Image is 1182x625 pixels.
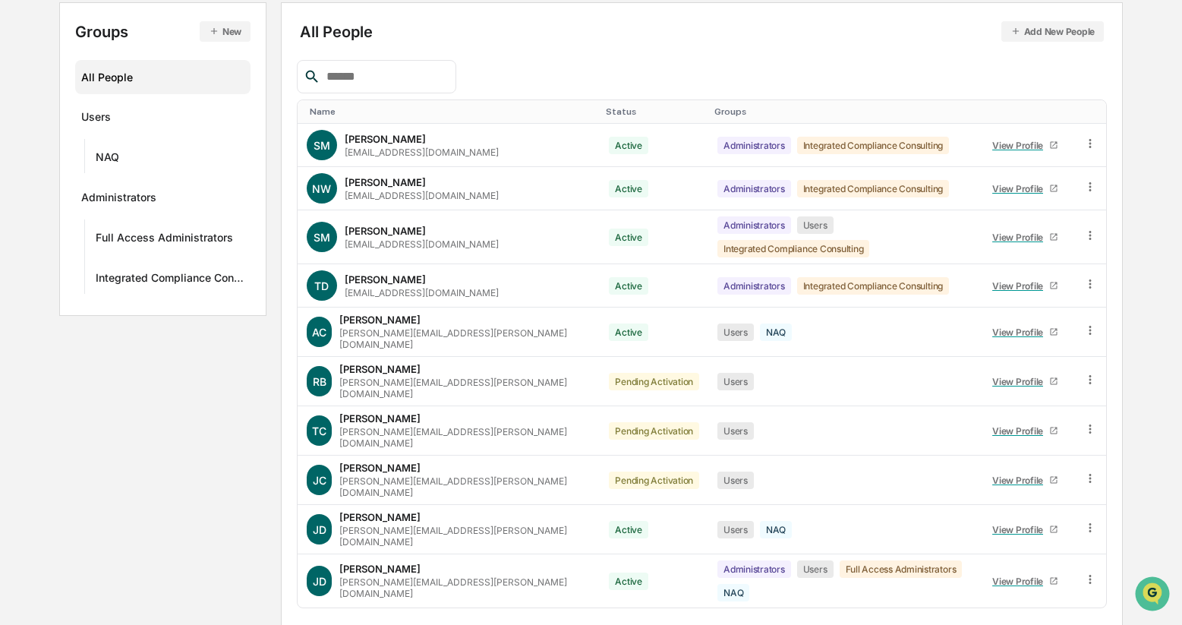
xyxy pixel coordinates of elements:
[717,521,754,538] div: Users
[840,560,963,578] div: Full Access Administrators
[15,32,276,56] p: How can we help?
[15,341,27,353] div: 🔎
[312,326,326,339] span: AC
[339,475,591,498] div: [PERSON_NAME][EMAIL_ADDRESS][PERSON_NAME][DOMAIN_NAME]
[986,226,1065,249] a: View Profile
[609,277,648,295] div: Active
[339,363,421,375] div: [PERSON_NAME]
[986,274,1065,298] a: View Profile
[107,376,184,388] a: Powered byPylon
[314,231,330,244] span: SM
[986,469,1065,492] a: View Profile
[134,207,178,219] span: 10:57 AM
[81,65,244,90] div: All People
[339,511,421,523] div: [PERSON_NAME]
[15,169,102,181] div: Past conversations
[992,327,1049,338] div: View Profile
[717,560,791,578] div: Administrators
[717,277,791,295] div: Administrators
[992,280,1049,292] div: View Profile
[609,180,648,197] div: Active
[96,231,233,249] div: Full Access Administrators
[717,324,754,341] div: Users
[15,192,39,216] img: Jack Rasmussen
[609,229,648,246] div: Active
[609,137,648,154] div: Active
[992,475,1049,486] div: View Profile
[134,248,165,260] span: [DATE]
[313,375,326,388] span: RB
[797,560,834,578] div: Users
[609,422,699,440] div: Pending Activation
[339,412,421,425] div: [PERSON_NAME]
[68,131,209,144] div: We're available if you need us!
[986,320,1065,344] a: View Profile
[339,563,421,575] div: [PERSON_NAME]
[15,312,27,324] div: 🖐️
[47,248,123,260] span: [PERSON_NAME]
[992,183,1049,194] div: View Profile
[992,576,1049,587] div: View Profile
[151,377,184,388] span: Pylon
[104,305,194,332] a: 🗄️Attestations
[96,271,244,289] div: Integrated Compliance Consulting
[1086,106,1101,117] div: Toggle SortBy
[797,277,949,295] div: Integrated Compliance Consulting
[314,139,330,152] span: SM
[345,190,499,201] div: [EMAIL_ADDRESS][DOMAIN_NAME]
[609,324,648,341] div: Active
[1001,21,1105,42] button: Add New People
[717,472,754,489] div: Users
[717,216,791,234] div: Administrators
[300,21,1104,42] div: All People
[609,573,648,590] div: Active
[992,232,1049,243] div: View Profile
[717,180,791,197] div: Administrators
[68,116,249,131] div: Start new chat
[81,191,156,209] div: Administrators
[312,425,326,437] span: TC
[986,370,1065,393] a: View Profile
[986,570,1065,593] a: View Profile
[30,311,98,326] span: Preclearance
[81,110,111,128] div: Users
[986,419,1065,443] a: View Profile
[717,240,869,257] div: Integrated Compliance Consulting
[760,521,792,538] div: NAQ
[339,327,591,350] div: [PERSON_NAME][EMAIL_ADDRESS][PERSON_NAME][DOMAIN_NAME]
[339,525,591,548] div: [PERSON_NAME][EMAIL_ADDRESS][PERSON_NAME][DOMAIN_NAME]
[75,21,251,42] div: Groups
[714,106,970,117] div: Toggle SortBy
[345,133,426,145] div: [PERSON_NAME]
[1133,575,1174,616] iframe: Open customer support
[125,311,188,326] span: Attestations
[32,116,59,144] img: 8933085812038_c878075ebb4cc5468115_72.jpg
[15,233,39,257] img: Jack Rasmussen
[797,180,949,197] div: Integrated Compliance Consulting
[345,287,499,298] div: [EMAIL_ADDRESS][DOMAIN_NAME]
[15,116,43,144] img: 1746055101610-c473b297-6a78-478c-a979-82029cc54cd1
[258,121,276,139] button: Start new chat
[47,207,123,219] span: [PERSON_NAME]
[609,521,648,538] div: Active
[339,377,591,399] div: [PERSON_NAME][EMAIL_ADDRESS][PERSON_NAME][DOMAIN_NAME]
[992,140,1049,151] div: View Profile
[345,238,499,250] div: [EMAIL_ADDRESS][DOMAIN_NAME]
[126,248,131,260] span: •
[9,305,104,332] a: 🖐️Preclearance
[96,150,119,169] div: NAQ
[797,216,834,234] div: Users
[339,314,421,326] div: [PERSON_NAME]
[986,518,1065,541] a: View Profile
[717,373,754,390] div: Users
[986,134,1065,157] a: View Profile
[110,312,122,324] div: 🗄️
[235,166,276,184] button: See all
[339,576,591,599] div: [PERSON_NAME][EMAIL_ADDRESS][PERSON_NAME][DOMAIN_NAME]
[200,21,251,42] button: New
[345,147,499,158] div: [EMAIL_ADDRESS][DOMAIN_NAME]
[992,425,1049,437] div: View Profile
[609,472,699,489] div: Pending Activation
[126,207,131,219] span: •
